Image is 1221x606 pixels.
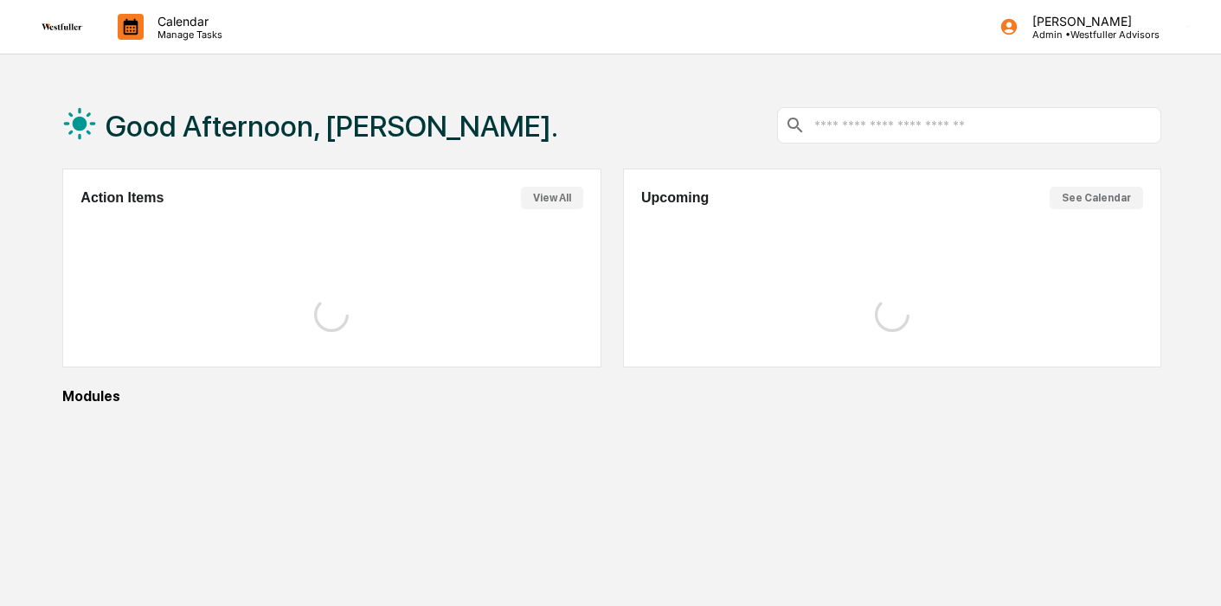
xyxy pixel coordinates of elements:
p: Calendar [144,14,231,29]
button: View All [521,187,583,209]
p: Admin • Westfuller Advisors [1019,29,1160,41]
h1: Good Afternoon, [PERSON_NAME]. [106,109,558,144]
h2: Upcoming [641,190,709,206]
p: Manage Tasks [144,29,231,41]
h2: Action Items [80,190,164,206]
div: Modules [62,388,1161,405]
p: [PERSON_NAME] [1019,14,1160,29]
button: See Calendar [1050,187,1143,209]
img: logo [42,23,83,30]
